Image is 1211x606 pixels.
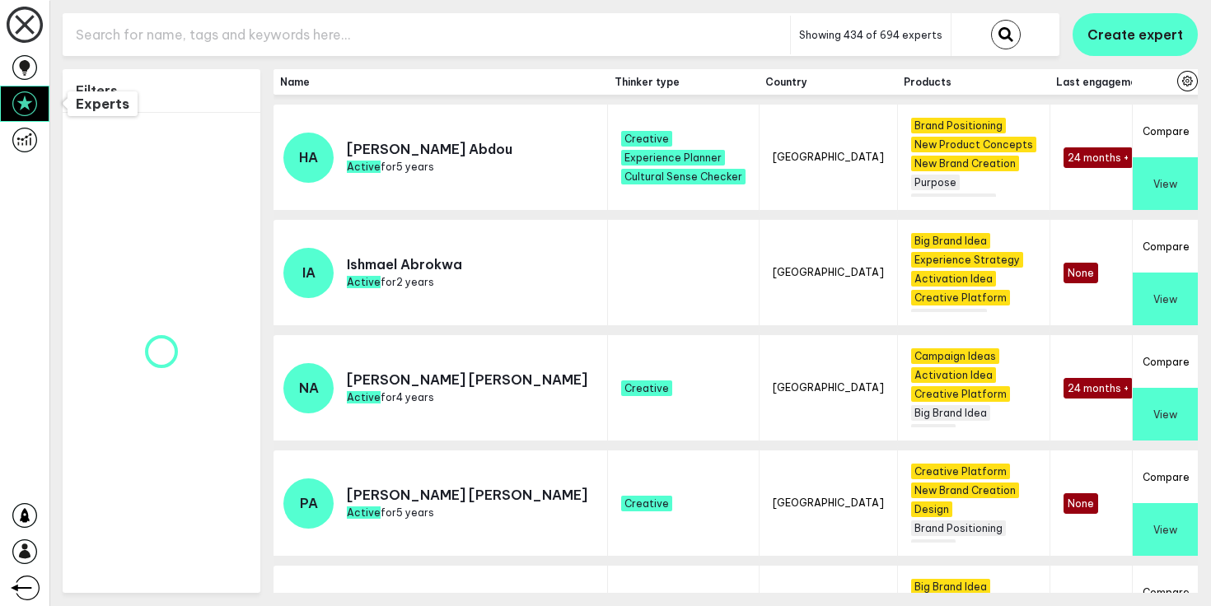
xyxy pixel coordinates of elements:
[299,380,319,396] span: NA
[911,271,996,287] span: Activation Idea
[911,175,960,190] span: Purpose
[1133,157,1198,210] button: View
[799,29,942,41] span: Showing 434 of 694 experts
[911,348,999,364] span: Campaign Ideas
[347,161,434,173] span: for 5 years
[621,131,672,147] span: Creative
[347,506,434,519] span: for 5 years
[621,496,672,511] span: Creative
[1064,147,1133,168] span: 24 months +
[765,76,891,88] span: Country
[1133,220,1198,273] button: Compare
[1133,105,1198,157] button: Compare
[911,118,1006,133] span: Brand Positioning
[347,276,381,288] span: Active
[1133,335,1198,388] button: Compare
[347,161,381,173] span: Active
[615,76,752,88] span: Thinker type
[621,169,746,184] span: Cultural Sense Checker
[904,76,1043,88] span: Products
[1087,26,1183,43] span: Create expert
[911,520,1006,536] span: Brand Positioning
[63,15,790,55] input: Search for name, tags and keywords here...
[911,193,996,209] span: Activation Idea
[347,506,381,519] span: Active
[621,380,672,396] span: Creative
[911,424,956,440] span: Naming
[911,156,1019,171] span: New Brand Creation
[1133,450,1198,503] button: Compare
[773,151,884,163] span: [GEOGRAPHIC_DATA]
[76,82,118,99] h1: Filters
[911,252,1023,268] span: Experience Strategy
[911,386,1010,402] span: Creative Platform
[347,276,434,288] span: for 2 years
[911,405,990,421] span: Big Brand Idea
[1133,388,1198,441] button: View
[302,264,316,281] span: IA
[347,141,512,157] p: [PERSON_NAME] Abdou
[911,501,952,517] span: Design
[1133,503,1198,556] button: View
[911,309,987,324] span: Sustainability
[347,391,381,403] span: Active
[1073,13,1198,56] button: Create expert
[773,381,884,394] span: [GEOGRAPHIC_DATA]
[911,367,996,383] span: Activation Idea
[347,371,587,388] p: [PERSON_NAME] [PERSON_NAME]
[300,495,318,511] span: PA
[347,487,587,503] p: [PERSON_NAME] [PERSON_NAME]
[911,137,1036,152] span: New Product Concepts
[1056,76,1148,88] span: Last engagement
[911,290,1010,305] span: Creative Platform
[911,233,990,249] span: Big Brand Idea
[76,96,129,112] span: Experts
[347,256,462,273] p: Ishmael Abrokwa
[347,391,434,403] span: for 4 years
[299,149,318,165] span: HA
[280,76,601,88] span: Name
[773,266,884,278] span: [GEOGRAPHIC_DATA]
[1064,378,1133,399] span: 24 months +
[911,464,1010,479] span: Creative Platform
[911,539,956,555] span: Naming
[911,579,990,594] span: Big Brand Idea
[1064,493,1098,514] span: None
[773,496,884,509] span: [GEOGRAPHIC_DATA]
[1064,263,1098,283] span: None
[911,482,1019,498] span: New Brand Creation
[621,150,725,165] span: Experience Planner
[1133,273,1198,325] button: View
